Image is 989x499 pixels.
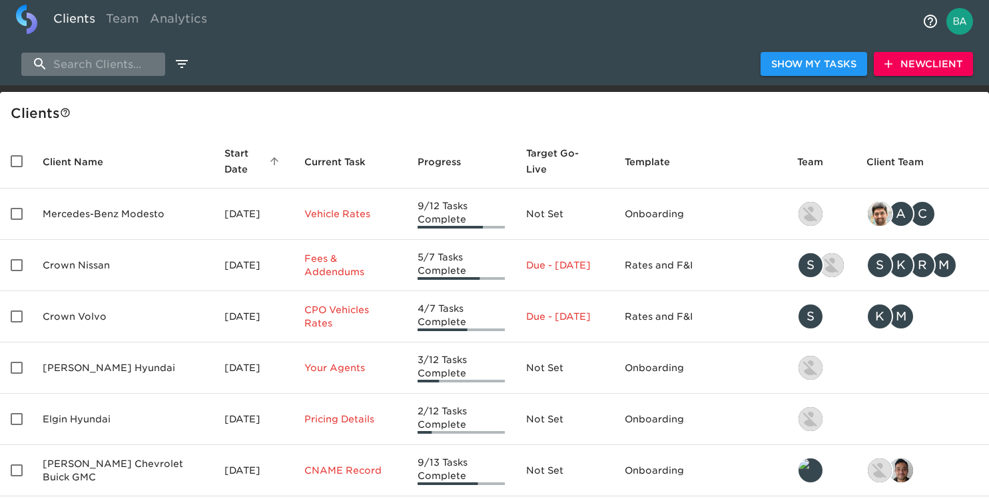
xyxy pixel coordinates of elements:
[407,394,516,445] td: 2/12 Tasks Complete
[874,52,973,77] button: NewClient
[797,201,845,227] div: kevin.lo@roadster.com
[761,52,867,77] button: Show My Tasks
[889,458,913,482] img: sai@simplemnt.com
[304,361,396,374] p: Your Agents
[914,5,946,37] button: notifications
[214,342,294,394] td: [DATE]
[884,56,962,73] span: New Client
[625,154,687,170] span: Template
[407,445,516,496] td: 9/13 Tasks Complete
[214,240,294,291] td: [DATE]
[304,412,396,426] p: Pricing Details
[48,5,101,37] a: Clients
[515,445,613,496] td: Not Set
[304,252,396,278] p: Fees & Addendums
[214,394,294,445] td: [DATE]
[515,342,613,394] td: Not Set
[526,310,603,323] p: Due - [DATE]
[526,258,603,272] p: Due - [DATE]
[214,291,294,342] td: [DATE]
[866,457,978,484] div: nikko.foster@roadster.com, sai@simplemnt.com
[930,252,957,278] div: M
[614,240,787,291] td: Rates and F&I
[614,394,787,445] td: Onboarding
[797,252,845,278] div: savannah@roadster.com, austin@roadster.com
[799,356,823,380] img: kevin.lo@roadster.com
[866,252,978,278] div: sparent@crowncars.com, kwilson@crowncars.com, rrobins@crowncars.com, mcooley@crowncars.com
[304,464,396,477] p: CNAME Record
[304,303,396,330] p: CPO Vehicles Rates
[797,303,845,330] div: savannah@roadster.com
[32,394,214,445] td: Elgin Hyundai
[60,107,71,118] svg: This is a list of all of your clients and clients shared with you
[614,291,787,342] td: Rates and F&I
[16,5,37,34] img: logo
[214,189,294,240] td: [DATE]
[799,202,823,226] img: kevin.lo@roadster.com
[797,354,845,381] div: kevin.lo@roadster.com
[799,458,823,482] img: leland@roadster.com
[820,253,844,277] img: austin@roadster.com
[407,291,516,342] td: 4/7 Tasks Complete
[909,252,936,278] div: R
[888,201,914,227] div: A
[214,445,294,496] td: [DATE]
[797,303,824,330] div: S
[32,291,214,342] td: Crown Volvo
[909,201,936,227] div: C
[888,303,914,330] div: M
[866,252,893,278] div: S
[407,240,516,291] td: 5/7 Tasks Complete
[614,445,787,496] td: Onboarding
[407,342,516,394] td: 3/12 Tasks Complete
[224,145,283,177] span: Start Date
[515,394,613,445] td: Not Set
[145,5,212,37] a: Analytics
[526,145,585,177] span: Calculated based on the start date and the duration of all Tasks contained in this Hub.
[946,8,973,35] img: Profile
[866,303,893,330] div: K
[304,154,366,170] span: This is the next Task in this Hub that should be completed
[32,342,214,394] td: [PERSON_NAME] Hyundai
[304,154,383,170] span: Current Task
[797,457,845,484] div: leland@roadster.com
[32,189,214,240] td: Mercedes-Benz Modesto
[866,201,978,227] div: sandeep@simplemnt.com, angelique.nurse@roadster.com, clayton.mandel@roadster.com
[43,154,121,170] span: Client Name
[797,252,824,278] div: S
[170,53,193,75] button: edit
[799,407,823,431] img: kevin.lo@roadster.com
[866,154,941,170] span: Client Team
[866,303,978,330] div: kwilson@crowncars.com, mcooley@crowncars.com
[868,458,892,482] img: nikko.foster@roadster.com
[11,103,984,124] div: Client s
[418,154,478,170] span: Progress
[101,5,145,37] a: Team
[771,56,856,73] span: Show My Tasks
[526,145,603,177] span: Target Go-Live
[888,252,914,278] div: K
[32,240,214,291] td: Crown Nissan
[21,53,165,76] input: search
[868,202,892,226] img: sandeep@simplemnt.com
[614,342,787,394] td: Onboarding
[32,445,214,496] td: [PERSON_NAME] Chevrolet Buick GMC
[407,189,516,240] td: 9/12 Tasks Complete
[797,406,845,432] div: kevin.lo@roadster.com
[614,189,787,240] td: Onboarding
[797,154,840,170] span: Team
[304,207,396,221] p: Vehicle Rates
[515,189,613,240] td: Not Set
